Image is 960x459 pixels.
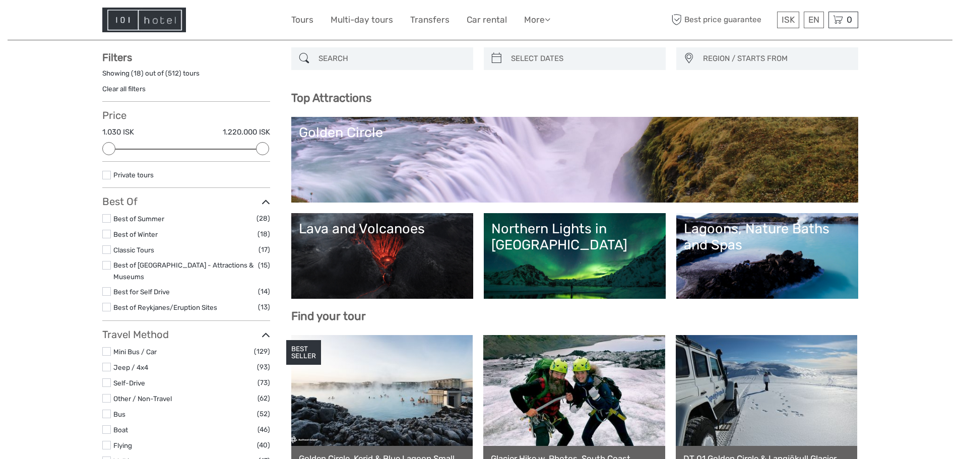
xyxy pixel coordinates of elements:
div: EN [804,12,824,28]
a: Classic Tours [113,246,154,254]
div: Showing ( ) out of ( ) tours [102,69,270,84]
span: (28) [257,213,270,224]
a: Best of Reykjanes/Eruption Sites [113,303,217,311]
span: (62) [258,392,270,404]
button: Open LiveChat chat widget [116,16,128,28]
a: More [524,13,550,27]
span: (14) [258,286,270,297]
a: Multi-day tours [331,13,393,27]
a: Car rental [467,13,507,27]
a: Other / Non-Travel [113,395,172,403]
label: 1.220.000 ISK [223,127,270,138]
div: Lava and Volcanoes [299,221,466,237]
a: Lagoons, Nature Baths and Spas [684,221,851,291]
a: Self-Drive [113,379,145,387]
div: Golden Circle [299,124,851,141]
p: We're away right now. Please check back later! [14,18,114,26]
a: Lava and Volcanoes [299,221,466,291]
input: SELECT DATES [507,50,661,68]
a: Best of [GEOGRAPHIC_DATA] - Attractions & Museums [113,261,253,281]
span: (52) [257,408,270,420]
input: SEARCH [314,50,468,68]
img: Hotel Information [102,8,186,32]
a: Northern Lights in [GEOGRAPHIC_DATA] [491,221,658,291]
a: Bus [113,410,125,418]
a: Best of Summer [113,215,164,223]
span: ISK [782,15,795,25]
span: (17) [259,244,270,255]
span: (73) [258,377,270,388]
a: Boat [113,426,128,434]
span: (93) [257,361,270,373]
label: 512 [168,69,179,78]
span: (15) [258,259,270,271]
a: Best of Winter [113,230,158,238]
a: Golden Circle [299,124,851,195]
a: Mini Bus / Car [113,348,157,356]
strong: Filters [102,51,132,63]
a: Best for Self Drive [113,288,170,296]
div: Northern Lights in [GEOGRAPHIC_DATA] [491,221,658,253]
a: Tours [291,13,313,27]
span: (13) [258,301,270,313]
button: REGION / STARTS FROM [698,50,853,67]
b: Top Attractions [291,91,371,105]
a: Jeep / 4x4 [113,363,148,371]
span: Best price guarantee [669,12,775,28]
a: Flying [113,441,132,449]
span: (129) [254,346,270,357]
span: (46) [258,424,270,435]
h3: Price [102,109,270,121]
div: Lagoons, Nature Baths and Spas [684,221,851,253]
a: Private tours [113,171,154,179]
a: Transfers [410,13,450,27]
a: Clear all filters [102,85,146,93]
span: (40) [257,439,270,451]
b: Find your tour [291,309,366,323]
h3: Travel Method [102,329,270,341]
label: 1.030 ISK [102,127,134,138]
h3: Best Of [102,195,270,208]
div: BEST SELLER [286,340,321,365]
span: (18) [258,228,270,240]
label: 18 [134,69,141,78]
span: 0 [845,15,854,25]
